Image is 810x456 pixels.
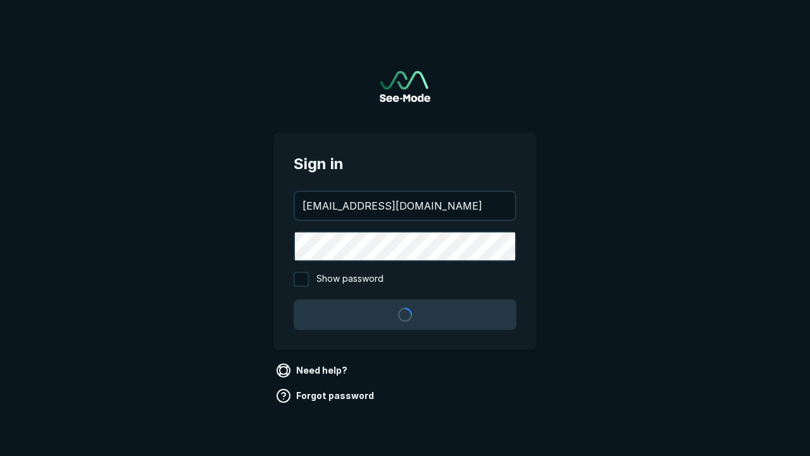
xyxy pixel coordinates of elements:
span: Sign in [294,153,516,175]
a: Go to sign in [380,71,430,102]
a: Forgot password [273,386,379,406]
span: Show password [316,272,383,287]
input: your@email.com [295,192,515,220]
a: Need help? [273,360,352,381]
img: See-Mode Logo [380,71,430,102]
